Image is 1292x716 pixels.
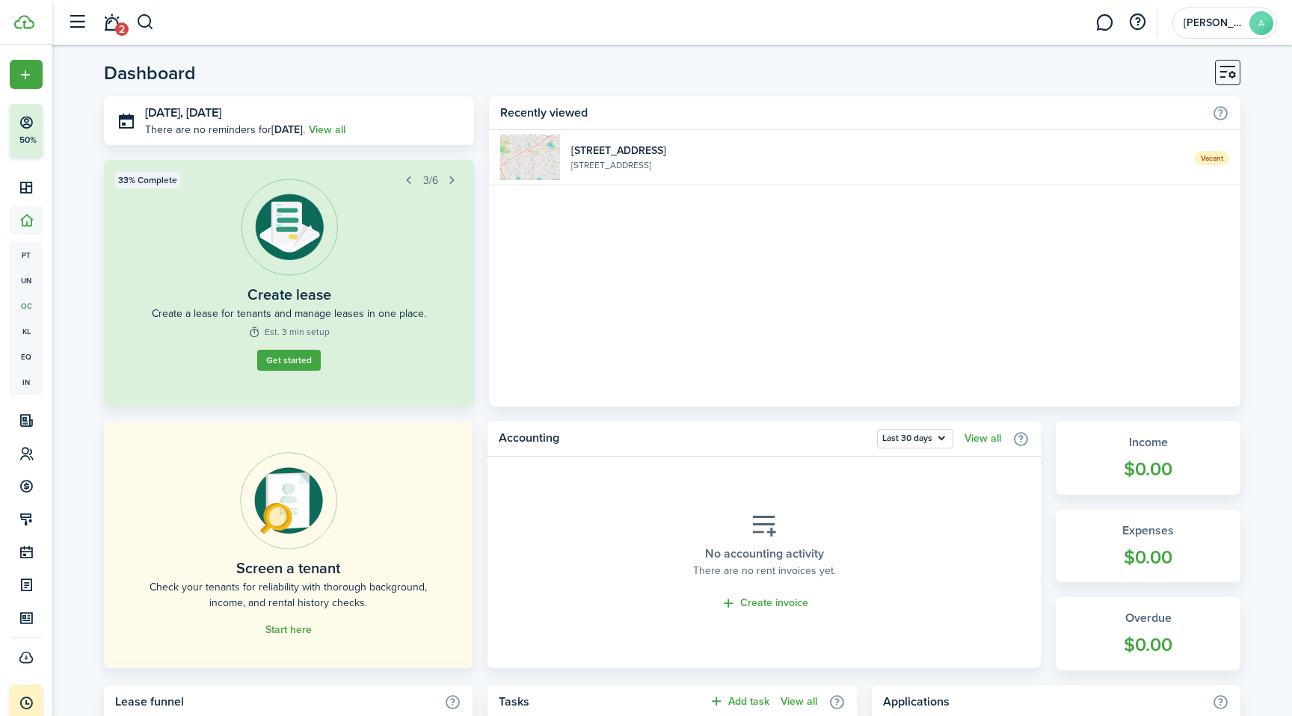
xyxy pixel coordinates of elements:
home-widget-title: Tasks [499,693,701,711]
header-page-title: Dashboard [104,64,196,82]
widget-stats-title: Overdue [1071,609,1225,627]
widget-list-item-description: [STREET_ADDRESS] [571,158,1184,172]
button: Customise [1215,60,1240,85]
a: Create invoice [721,595,808,612]
a: View all [781,696,817,708]
a: kl [10,318,43,344]
button: Open sidebar [63,8,91,37]
img: Lease [241,179,338,276]
a: Start here [265,624,312,636]
widget-list-item-title: [STREET_ADDRESS] [571,143,1184,158]
p: There are no reminders for . [145,122,305,138]
home-widget-title: Recently viewed [500,104,1205,122]
a: View all [309,122,345,138]
widget-stats-title: Income [1071,433,1225,451]
avatar-text: A [1249,11,1273,35]
span: 2 [115,22,129,36]
a: Overdue$0.00 [1056,597,1240,670]
home-widget-title: Accounting [499,429,870,448]
span: 33% Complete [118,173,177,187]
a: Messaging [1090,4,1119,42]
button: 50% [10,104,134,158]
button: Open resource center [1125,10,1150,35]
p: 50% [19,134,37,146]
widget-stats-count: $0.00 [1071,543,1225,572]
home-placeholder-title: Screen a tenant [236,557,340,579]
b: [DATE] [271,122,303,138]
placeholder-description: There are no rent invoices yet. [693,563,836,578]
a: oc [10,293,43,318]
widget-step-description: Create a lease for tenants and manage leases in one place. [152,306,426,321]
a: un [10,268,43,293]
span: Aldo [1184,18,1243,28]
a: Get started [257,350,321,371]
h3: [DATE], [DATE] [145,104,463,123]
widget-stats-count: $0.00 [1071,631,1225,659]
placeholder-title: No accounting activity [705,545,824,563]
span: 3/6 [423,173,438,188]
widget-stats-title: Expenses [1071,522,1225,540]
widget-stats-count: $0.00 [1071,455,1225,484]
button: Next step [442,170,463,191]
img: Online payments [240,452,337,549]
a: Notifications [97,4,126,42]
button: Add task [709,693,769,710]
a: View all [965,433,1001,445]
a: in [10,369,43,395]
a: Expenses$0.00 [1056,510,1240,583]
button: Last 30 days [877,429,953,448]
a: eq [10,344,43,369]
home-widget-title: Applications [883,693,1205,711]
button: Prev step [399,170,419,191]
home-placeholder-description: Check your tenants for reliability with thorough background, income, and rental history checks. [138,579,439,611]
widget-step-time: Est. 3 min setup [248,325,330,339]
home-widget-title: Lease funnel [115,693,437,711]
button: Open menu [877,429,953,448]
button: Search [136,10,155,35]
widget-step-title: Create lease [247,283,331,306]
span: Vacant [1195,151,1229,165]
a: pt [10,242,43,268]
a: Income$0.00 [1056,422,1240,495]
img: 1 [500,135,560,180]
button: Open menu [10,60,43,89]
img: TenantCloud [14,15,34,29]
